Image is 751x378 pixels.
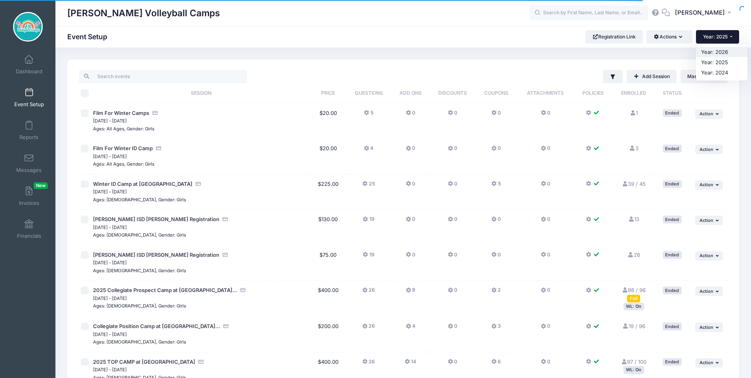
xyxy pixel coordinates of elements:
small: [DATE] - [DATE] [93,296,127,301]
div: Ended [663,145,682,152]
button: 26 [362,358,375,370]
a: Year: 2025 [696,57,747,67]
a: Reports [10,116,48,144]
button: 0 [541,216,550,227]
div: Ended [663,109,682,117]
span: Action [700,111,713,116]
button: 0 [541,180,550,192]
button: 0 [541,286,550,298]
button: Action [695,145,723,154]
td: $400.00 [311,281,345,317]
button: 6 [491,358,501,370]
span: 2025 TOP CAMP at [GEOGRAPHIC_DATA] [93,359,195,365]
button: 0 [448,109,457,121]
span: Year: 2025 [703,34,728,40]
button: 2 [491,286,501,298]
a: 26 [627,252,640,258]
th: Price [311,83,345,103]
a: Event Setup [10,84,48,111]
span: Winter ID Camp at [GEOGRAPHIC_DATA] [93,181,192,187]
span: Action [700,147,713,152]
span: Add Ons [399,90,422,96]
span: Messages [16,167,42,174]
span: Film For Winter ID Camp [93,145,153,151]
button: 0 [448,251,457,263]
small: Ages: All Ages, Gender: Girls [93,126,154,132]
button: 0 [406,251,415,263]
button: 0 [448,145,457,156]
span: Mass Actions [687,73,717,79]
span: Collegiate Position Camp at [GEOGRAPHIC_DATA]... [93,323,220,329]
div: Ended [663,216,682,223]
a: 1 [629,110,638,116]
button: 0 [448,180,457,192]
small: Ages: [DEMOGRAPHIC_DATA], Gender: Girls [93,303,186,309]
button: 4 [364,145,373,156]
button: 0 [406,180,415,192]
button: Action [695,323,723,332]
span: 2025 Collegiate Prospect Camp at [GEOGRAPHIC_DATA]... [93,287,237,293]
div: Full [627,295,640,302]
small: [DATE] - [DATE] [93,367,127,372]
button: 5 [491,180,500,192]
span: [PERSON_NAME] ISD [PERSON_NAME] Registration [93,216,219,222]
a: 39 / 45 [622,181,646,187]
small: [DATE] - [DATE] [93,332,127,337]
a: Messages [10,149,48,177]
a: 97 / 100 [621,359,646,365]
small: [DATE] - [DATE] [93,118,127,124]
th: Policies [574,83,611,103]
i: Accepting Credit Card Payments [222,252,228,258]
td: $200.00 [311,317,345,352]
i: Accepting Credit Card Payments [198,359,204,365]
button: 26 [362,286,375,298]
span: New [34,182,48,189]
button: Action [695,180,723,190]
button: 0 [491,251,501,263]
th: Attachments [516,83,574,103]
th: Enrolled [612,83,656,103]
button: 0 [448,216,457,227]
i: Accepting Credit Card Payments [223,324,229,329]
span: Dashboard [16,68,42,75]
button: Action [695,109,723,119]
a: Financials [10,215,48,243]
th: Session [91,83,311,103]
button: Year: 2025 [696,30,739,44]
button: 25 [362,180,375,192]
span: Action [700,325,713,330]
a: Registration Link [586,30,643,44]
span: Film For Winter Camps [93,110,149,116]
button: 19 [363,251,374,263]
i: Accepting Credit Card Payments [156,146,162,151]
button: Action [695,216,723,225]
span: [PERSON_NAME] [675,8,725,17]
th: Add Ons [392,83,429,103]
button: Mass Actions [681,70,728,83]
i: Accepting Credit Card Payments [152,111,158,116]
span: Invoices [19,200,39,206]
small: [DATE] - [DATE] [93,225,127,230]
button: 26 [362,323,375,334]
span: Action [700,218,713,223]
button: 0 [491,145,501,156]
input: Search by First Name, Last Name, or Email... [530,5,648,21]
small: [DATE] - [DATE] [93,154,127,159]
button: 5 [364,109,373,121]
a: 3 [629,145,638,151]
span: Action [700,288,713,294]
span: Action [700,360,713,365]
th: Discounts [429,83,476,103]
small: Ages: [DEMOGRAPHIC_DATA], Gender: Girls [93,339,186,345]
div: WL: On [624,366,644,374]
span: Discounts [438,90,467,96]
span: Coupons [484,90,508,96]
button: Actions [646,30,692,44]
th: Status [656,83,689,103]
button: 0 [406,216,415,227]
button: 14 [405,358,416,370]
button: 0 [448,323,457,334]
button: 0 [448,286,457,298]
small: Ages: [DEMOGRAPHIC_DATA], Gender: Girls [93,232,186,238]
a: Year: 2026 [696,47,747,57]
